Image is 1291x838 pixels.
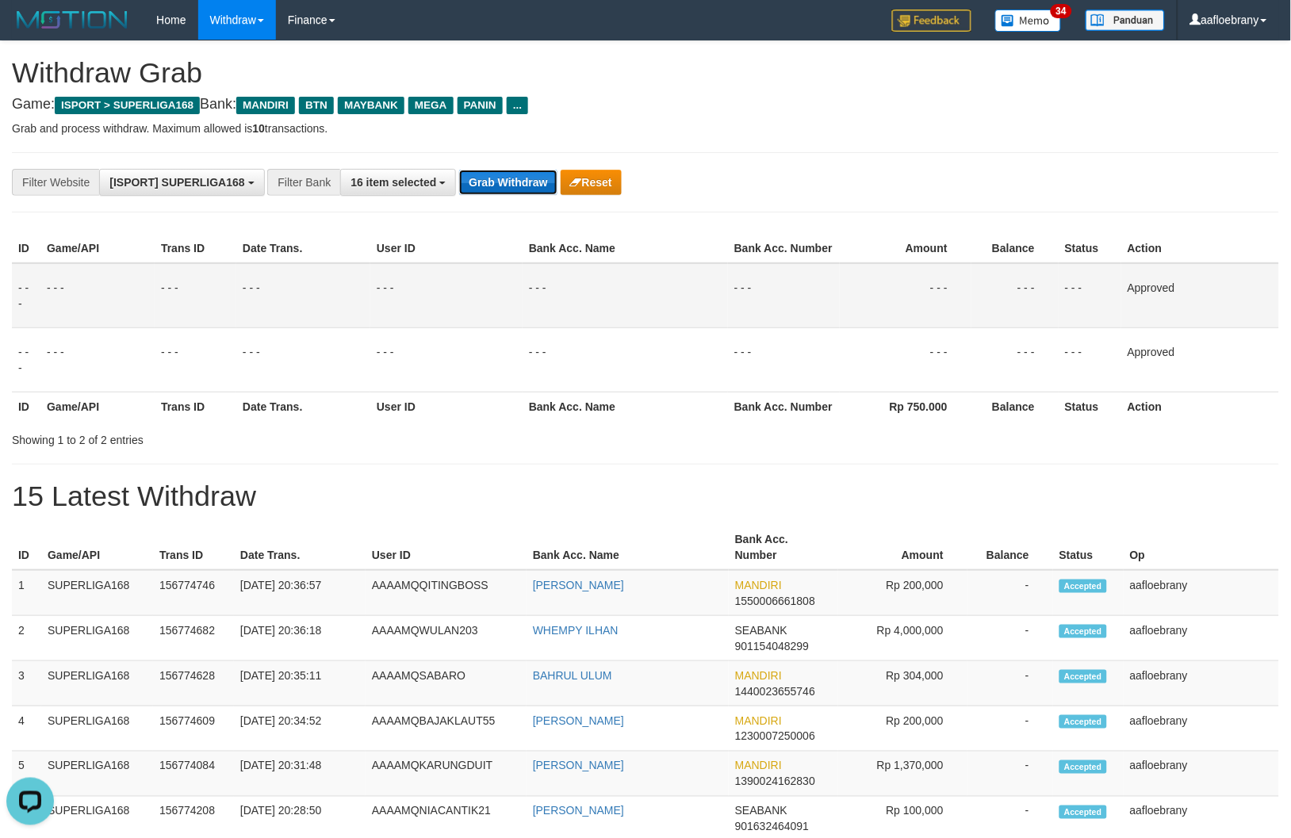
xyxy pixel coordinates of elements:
th: Bank Acc. Number [729,525,838,570]
th: Action [1121,392,1279,421]
td: - - - [728,263,840,328]
th: Status [1059,234,1121,263]
a: [PERSON_NAME] [533,579,624,591]
th: ID [12,525,41,570]
td: Rp 200,000 [838,570,967,616]
th: Bank Acc. Name [523,392,728,421]
a: [PERSON_NAME] [533,760,624,772]
span: Accepted [1059,625,1107,638]
th: Game/API [41,525,153,570]
td: - - - [840,263,971,328]
th: User ID [370,392,523,421]
td: 5 [12,752,41,797]
span: Accepted [1059,580,1107,593]
th: Balance [971,392,1059,421]
td: [DATE] 20:34:52 [234,706,366,752]
td: AAAAMQKARUNGDUIT [366,752,527,797]
span: MANDIRI [735,669,782,682]
th: Date Trans. [236,392,370,421]
td: Rp 4,000,000 [838,616,967,661]
button: Open LiveChat chat widget [6,6,54,54]
th: Status [1053,525,1124,570]
td: - - - [40,263,155,328]
th: Bank Acc. Number [728,234,840,263]
th: User ID [370,234,523,263]
td: Approved [1121,263,1279,328]
a: WHEMPY ILHAN [533,624,619,637]
th: Bank Acc. Name [523,234,728,263]
td: 156774084 [153,752,234,797]
td: SUPERLIGA168 [41,616,153,661]
td: aafloebrany [1124,752,1279,797]
td: - - - [728,327,840,392]
td: - - - [370,327,523,392]
td: - [967,570,1053,616]
td: [DATE] 20:36:57 [234,570,366,616]
td: AAAAMQQITINGBOSS [366,570,527,616]
th: Amount [840,234,971,263]
th: Amount [838,525,967,570]
span: Copy 1440023655746 to clipboard [735,685,815,698]
span: MANDIRI [735,760,782,772]
span: ISPORT > SUPERLIGA168 [55,97,200,114]
span: 16 item selected [351,176,436,189]
td: [DATE] 20:36:18 [234,616,366,661]
td: - - - [12,327,40,392]
td: Rp 200,000 [838,706,967,752]
td: - [967,752,1053,797]
img: Button%20Memo.svg [995,10,1062,32]
td: - - - [370,263,523,328]
td: AAAAMQSABARO [366,661,527,706]
span: SEABANK [735,805,787,817]
td: aafloebrany [1124,706,1279,752]
button: [ISPORT] SUPERLIGA168 [99,169,264,196]
td: Approved [1121,327,1279,392]
td: SUPERLIGA168 [41,570,153,616]
td: - - - [523,263,728,328]
td: aafloebrany [1124,661,1279,706]
td: - - - [40,327,155,392]
img: panduan.png [1086,10,1165,31]
td: - - - [155,263,236,328]
th: Trans ID [155,234,236,263]
td: - - - [155,327,236,392]
div: Filter Bank [267,169,340,196]
span: Accepted [1059,760,1107,774]
div: Showing 1 to 2 of 2 entries [12,426,526,448]
td: - - - [1059,327,1121,392]
td: 1 [12,570,41,616]
td: 156774682 [153,616,234,661]
td: 156774746 [153,570,234,616]
span: Copy 1230007250006 to clipboard [735,730,815,743]
td: aafloebrany [1124,616,1279,661]
th: Trans ID [153,525,234,570]
div: Filter Website [12,169,99,196]
td: - - - [840,327,971,392]
td: Rp 304,000 [838,661,967,706]
th: Game/API [40,392,155,421]
td: 2 [12,616,41,661]
span: MANDIRI [236,97,295,114]
span: Copy 901154048299 to clipboard [735,640,809,652]
p: Grab and process withdraw. Maximum allowed is transactions. [12,121,1279,136]
span: BTN [299,97,334,114]
span: PANIN [458,97,503,114]
td: - - - [236,263,370,328]
td: - - - [971,327,1059,392]
span: 34 [1051,4,1072,18]
th: Bank Acc. Number [728,392,840,421]
span: MANDIRI [735,579,782,591]
span: [ISPORT] SUPERLIGA168 [109,176,244,189]
span: SEABANK [735,624,787,637]
img: Feedback.jpg [892,10,971,32]
span: Accepted [1059,670,1107,683]
span: MEGA [408,97,454,114]
td: 156774628 [153,661,234,706]
th: Op [1124,525,1279,570]
span: Accepted [1059,715,1107,729]
td: [DATE] 20:35:11 [234,661,366,706]
th: Bank Acc. Name [527,525,729,570]
button: Reset [561,170,622,195]
td: - [967,661,1053,706]
button: 16 item selected [340,169,456,196]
